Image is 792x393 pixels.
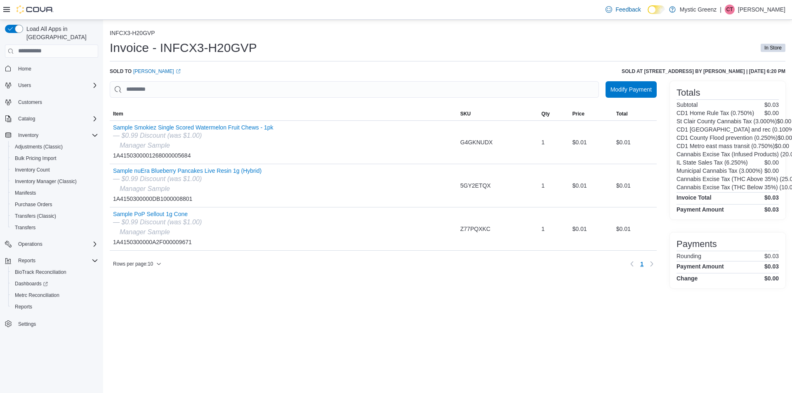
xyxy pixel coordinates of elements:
[573,111,585,117] span: Price
[15,213,56,219] span: Transfers (Classic)
[2,80,101,91] button: Users
[764,253,779,259] p: $0.03
[8,141,101,153] button: Adjustments (Classic)
[8,266,101,278] button: BioTrack Reconciliation
[12,290,63,300] a: Metrc Reconciliation
[2,96,101,108] button: Customers
[8,278,101,289] a: Dashboards
[637,257,647,271] button: Page 1 of 1
[12,142,98,152] span: Adjustments (Classic)
[460,111,471,117] span: SKU
[622,68,785,75] h6: Sold at [STREET_ADDRESS] by [PERSON_NAME] | [DATE] 6:20 PM
[764,275,779,282] h4: $0.00
[775,143,789,149] p: $0.00
[764,194,779,201] h4: $0.03
[648,5,665,14] input: Dark Mode
[613,107,657,120] button: Total
[12,142,66,152] a: Adjustments (Classic)
[569,107,613,120] button: Price
[12,176,80,186] a: Inventory Manager (Classic)
[2,63,101,75] button: Home
[110,30,155,36] button: INFCX3-H20GVP
[113,261,153,267] span: Rows per page : 10
[113,167,262,174] button: Sample nuEra Blueberry Pancakes Live Resin 1g (Hybrid)
[15,224,35,231] span: Transfers
[113,167,262,204] div: 1A4150300000DB1000008801
[676,206,724,213] h4: Payment Amount
[113,124,273,160] div: 1A4150300001268000005684
[120,142,170,149] i: Manager Sample
[8,199,101,210] button: Purchase Orders
[12,223,39,233] a: Transfers
[640,260,643,268] span: 1
[676,275,698,282] h4: Change
[613,134,657,151] div: $0.01
[120,228,170,235] i: Manager Sample
[15,318,98,329] span: Settings
[764,159,779,166] p: $0.00
[176,69,181,74] svg: External link
[15,256,39,266] button: Reports
[8,301,101,313] button: Reports
[23,25,98,41] span: Load All Apps in [GEOGRAPHIC_DATA]
[637,257,647,271] ul: Pagination for table: MemoryTable from EuiInMemoryTable
[15,304,32,310] span: Reports
[676,101,698,108] h6: Subtotal
[777,118,791,125] p: $0.00
[12,200,56,209] a: Purchase Orders
[12,165,98,175] span: Inventory Count
[676,194,712,201] h4: Invoice Total
[8,176,101,187] button: Inventory Manager (Classic)
[15,167,50,173] span: Inventory Count
[15,64,35,74] a: Home
[18,241,42,247] span: Operations
[113,217,202,227] div: — $0.99 Discount (was $1.00)
[8,153,101,164] button: Bulk Pricing Import
[15,178,77,185] span: Inventory Manager (Classic)
[15,114,38,124] button: Catalog
[616,111,628,117] span: Total
[602,1,644,18] a: Feedback
[615,5,641,14] span: Feedback
[15,97,45,107] a: Customers
[120,185,170,192] i: Manager Sample
[542,111,550,117] span: Qty
[12,267,70,277] a: BioTrack Reconciliation
[18,321,36,327] span: Settings
[12,267,98,277] span: BioTrack Reconciliation
[569,177,613,194] div: $0.01
[15,155,57,162] span: Bulk Pricing Import
[2,238,101,250] button: Operations
[12,302,35,312] a: Reports
[569,221,613,237] div: $0.01
[18,82,31,89] span: Users
[627,257,657,271] nav: Pagination for table: MemoryTable from EuiInMemoryTable
[761,44,785,52] span: In Store
[15,80,98,90] span: Users
[133,68,181,75] a: [PERSON_NAME]External link
[15,144,63,150] span: Adjustments (Classic)
[8,222,101,233] button: Transfers
[110,259,165,269] button: Rows per page:10
[2,318,101,329] button: Settings
[538,134,569,151] div: 1
[2,113,101,125] button: Catalog
[113,174,262,184] div: — $0.99 Discount (was $1.00)
[12,279,51,289] a: Dashboards
[16,5,54,14] img: Cova
[18,257,35,264] span: Reports
[15,130,98,140] span: Inventory
[676,239,717,249] h3: Payments
[113,111,123,117] span: Item
[15,269,66,275] span: BioTrack Reconciliation
[12,176,98,186] span: Inventory Manager (Classic)
[676,143,775,149] h6: CD1 Metro east mass transit (0.750%)
[113,124,273,131] button: Sample Smokiez Single Scored Watermelon Fruit Chews - 1pk
[764,101,779,108] p: $0.03
[764,44,782,52] span: In Store
[110,30,785,38] nav: An example of EuiBreadcrumbs
[676,253,701,259] h6: Rounding
[8,289,101,301] button: Metrc Reconciliation
[676,134,778,141] h6: CD1 County Flood prevention (0.250%)
[113,131,273,141] div: — $0.99 Discount (was $1.00)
